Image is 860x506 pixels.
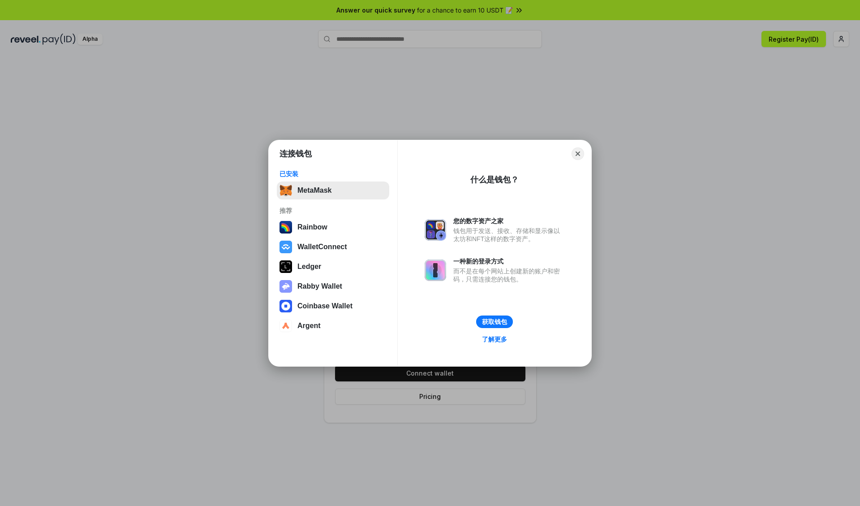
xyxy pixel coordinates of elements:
[482,318,507,326] div: 获取钱包
[477,333,512,345] a: 了解更多
[277,297,389,315] button: Coinbase Wallet
[297,263,321,271] div: Ledger
[279,148,312,159] h1: 连接钱包
[453,257,564,265] div: 一种新的登录方式
[277,182,389,199] button: MetaMask
[279,300,292,312] img: svg+xml,%3Csvg%20width%3D%2228%22%20height%3D%2228%22%20viewBox%3D%220%200%2028%2028%22%20fill%3D...
[277,218,389,236] button: Rainbow
[572,147,584,160] button: Close
[425,219,446,241] img: svg+xml,%3Csvg%20xmlns%3D%22http%3A%2F%2Fwww.w3.org%2F2000%2Fsvg%22%20fill%3D%22none%22%20viewBox...
[279,184,292,197] img: svg+xml,%3Csvg%20fill%3D%22none%22%20height%3D%2233%22%20viewBox%3D%220%200%2035%2033%22%20width%...
[279,221,292,234] img: svg+xml,%3Csvg%20width%3D%22120%22%20height%3D%22120%22%20viewBox%3D%220%200%20120%20120%22%20fil...
[277,317,389,335] button: Argent
[277,258,389,276] button: Ledger
[297,322,321,330] div: Argent
[277,238,389,256] button: WalletConnect
[297,223,327,231] div: Rainbow
[453,267,564,283] div: 而不是在每个网站上创建新的账户和密码，只需连接您的钱包。
[297,302,353,310] div: Coinbase Wallet
[453,217,564,225] div: 您的数字资产之家
[279,280,292,293] img: svg+xml,%3Csvg%20xmlns%3D%22http%3A%2F%2Fwww.w3.org%2F2000%2Fsvg%22%20fill%3D%22none%22%20viewBox...
[297,186,331,195] div: MetaMask
[470,174,519,185] div: 什么是钱包？
[279,207,387,215] div: 推荐
[425,259,446,281] img: svg+xml,%3Csvg%20xmlns%3D%22http%3A%2F%2Fwww.w3.org%2F2000%2Fsvg%22%20fill%3D%22none%22%20viewBox...
[297,243,347,251] div: WalletConnect
[279,170,387,178] div: 已安装
[482,335,507,343] div: 了解更多
[279,241,292,253] img: svg+xml,%3Csvg%20width%3D%2228%22%20height%3D%2228%22%20viewBox%3D%220%200%2028%2028%22%20fill%3D...
[453,227,564,243] div: 钱包用于发送、接收、存储和显示像以太坊和NFT这样的数字资产。
[476,316,513,328] button: 获取钱包
[297,282,342,290] div: Rabby Wallet
[277,277,389,295] button: Rabby Wallet
[279,260,292,273] img: svg+xml,%3Csvg%20xmlns%3D%22http%3A%2F%2Fwww.w3.org%2F2000%2Fsvg%22%20width%3D%2228%22%20height%3...
[279,320,292,332] img: svg+xml,%3Csvg%20width%3D%2228%22%20height%3D%2228%22%20viewBox%3D%220%200%2028%2028%22%20fill%3D...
